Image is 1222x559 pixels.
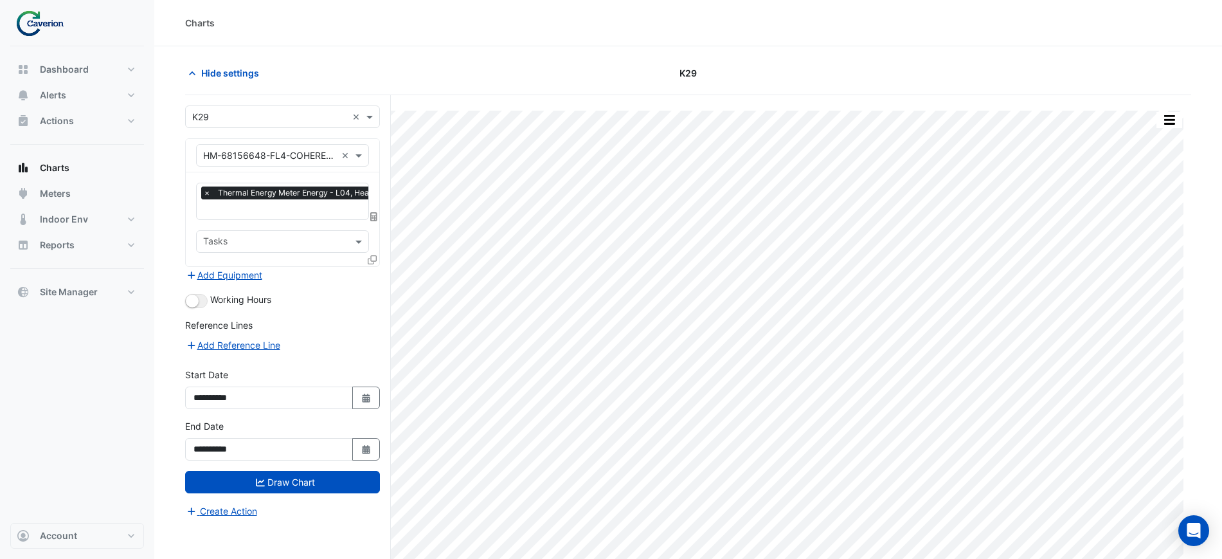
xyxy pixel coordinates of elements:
fa-icon: Select Date [361,444,372,455]
app-icon: Charts [17,161,30,174]
button: Account [10,523,144,549]
span: Clear [341,149,352,162]
app-icon: Actions [17,115,30,127]
app-icon: Alerts [17,89,30,102]
button: Alerts [10,82,144,108]
span: Indoor Env [40,213,88,226]
fa-icon: Select Date [361,392,372,403]
span: Choose Function [368,211,380,222]
span: Site Manager [40,286,98,298]
div: Charts [185,16,215,30]
span: Meters [40,187,71,200]
span: Thermal Energy Meter Energy - L04, Heating-Meter [215,187,411,199]
button: Create Action [185,504,258,518]
button: Dashboard [10,57,144,82]
span: Clear [352,110,363,124]
button: Actions [10,108,144,134]
app-icon: Indoor Env [17,213,30,226]
div: Open Intercom Messenger [1178,515,1209,546]
span: Account [40,529,77,542]
button: Draw Chart [185,471,380,493]
button: Add Equipment [185,268,263,282]
button: Reports [10,232,144,258]
button: Hide settings [185,62,267,84]
button: Indoor Env [10,206,144,232]
span: Working Hours [210,294,271,305]
button: Charts [10,155,144,181]
button: Add Reference Line [185,338,281,353]
button: More Options [1156,112,1182,128]
span: Actions [40,115,74,127]
label: Reference Lines [185,318,253,332]
span: × [201,187,213,199]
span: K29 [679,66,697,80]
app-icon: Reports [17,239,30,252]
img: Company Logo [15,10,73,36]
div: Tasks [201,234,228,251]
app-icon: Dashboard [17,63,30,76]
span: Charts [40,161,69,174]
span: Dashboard [40,63,89,76]
button: Meters [10,181,144,206]
app-icon: Meters [17,187,30,200]
span: Reports [40,239,75,252]
app-icon: Site Manager [17,286,30,298]
span: Alerts [40,89,66,102]
span: Clone Favourites and Tasks from this Equipment to other Equipment [368,254,377,265]
span: Hide settings [201,66,259,80]
label: Start Date [185,368,228,381]
label: End Date [185,419,224,433]
button: Site Manager [10,279,144,305]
